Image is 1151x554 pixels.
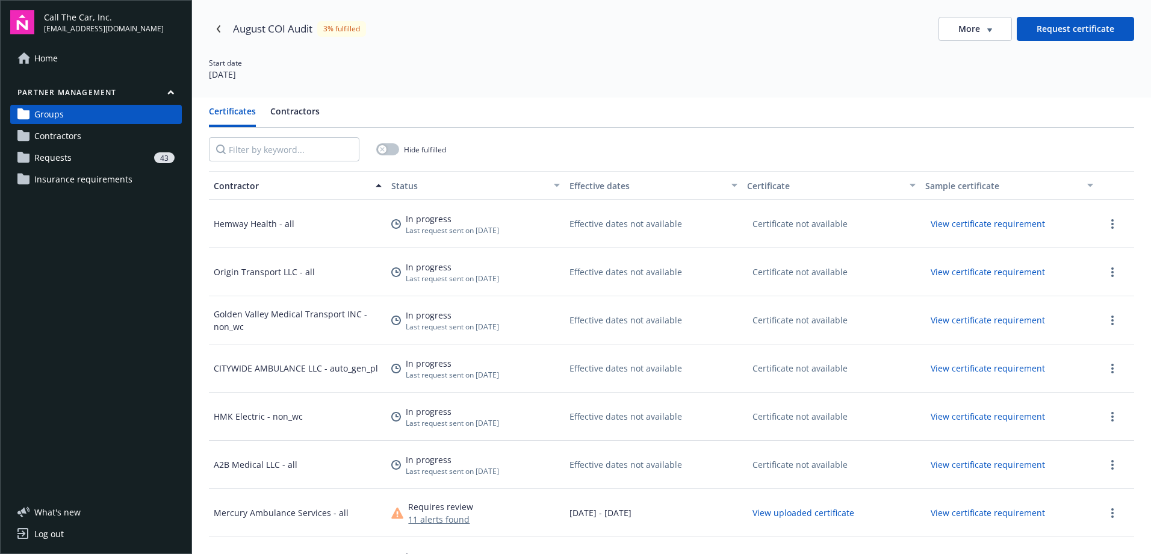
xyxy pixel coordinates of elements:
[408,513,473,526] button: 11 alerts found
[317,21,366,36] div: 3% fulfilled
[569,266,682,278] div: Effective dates not available
[209,105,256,127] button: Certificates
[214,217,294,230] div: Hemway Health - all
[1105,506,1120,520] a: more
[569,506,631,519] div: [DATE] - [DATE]
[406,322,499,332] div: Last request sent on [DATE]
[34,170,132,189] span: Insurance requirements
[925,359,1050,378] button: View certificate requirement
[214,266,315,278] div: Origin Transport LLC - all
[569,410,682,423] div: Effective dates not available
[406,213,499,225] div: In progress
[34,105,64,124] span: Groups
[44,11,164,23] span: Call The Car, Inc.
[214,362,378,375] div: CITYWIDE AMBULANCE LLC - auto_gen_pl
[925,179,1080,192] div: Sample certificate
[406,357,499,370] div: In progress
[214,506,349,519] div: Mercury Ambulance Services - all
[1105,217,1120,231] a: more
[406,453,499,466] div: In progress
[404,145,446,155] span: Hide fulfilled
[44,23,164,34] span: [EMAIL_ADDRESS][DOMAIN_NAME]
[958,23,980,35] span: More
[408,500,473,513] div: Requires review
[925,214,1050,233] button: View certificate requirement
[154,152,175,163] div: 43
[925,263,1050,281] button: View certificate requirement
[209,58,242,68] div: Start date
[406,261,499,273] div: In progress
[406,418,499,428] div: Last request sent on [DATE]
[569,362,682,375] div: Effective dates not available
[1017,17,1134,41] button: Request certificate
[747,455,853,474] div: Certificate not available
[920,171,1098,200] button: Sample certificate
[209,68,242,81] div: [DATE]
[406,370,499,380] div: Last request sent on [DATE]
[747,407,853,426] div: Certificate not available
[214,179,368,192] div: Contractor
[214,458,297,471] div: A2B Medical LLC - all
[747,359,853,378] div: Certificate not available
[209,19,228,39] a: Navigate back
[10,49,182,68] a: Home
[747,311,853,329] div: Certificate not available
[569,179,724,192] div: Effective dates
[406,273,499,284] div: Last request sent on [DATE]
[565,171,742,200] button: Effective dates
[569,217,682,230] div: Effective dates not available
[1105,313,1120,328] a: more
[10,126,182,146] a: Contractors
[233,21,312,37] div: August COI Audit
[10,148,182,167] a: Requests43
[747,503,860,522] button: View uploaded certificate
[1105,458,1120,472] a: more
[938,17,1012,41] button: More
[406,405,499,418] div: In progress
[925,455,1050,474] button: View certificate requirement
[747,214,853,233] div: Certificate not available
[10,10,34,34] img: navigator-logo.svg
[391,179,546,192] div: Status
[386,171,564,200] button: Status
[34,126,81,146] span: Contractors
[1105,265,1120,279] a: more
[406,309,499,322] div: In progress
[34,148,72,167] span: Requests
[747,263,853,281] div: Certificate not available
[214,410,303,423] div: HMK Electric - non_wc
[214,308,382,333] div: Golden Valley Medical Transport INC - non_wc
[44,10,182,34] button: Call The Car, Inc.[EMAIL_ADDRESS][DOMAIN_NAME]
[209,171,386,200] button: Contractor
[925,311,1050,329] button: View certificate requirement
[569,314,682,326] div: Effective dates not available
[406,466,499,476] div: Last request sent on [DATE]
[10,170,182,189] a: Insurance requirements
[742,171,920,200] button: Certificate
[1105,409,1120,424] a: more
[34,49,58,68] span: Home
[1105,361,1120,376] a: more
[569,458,682,471] div: Effective dates not available
[209,137,359,161] input: Filter by keyword...
[270,105,320,127] button: Contractors
[10,105,182,124] a: Groups
[10,87,182,102] button: Partner management
[747,179,902,192] div: Certificate
[406,225,499,235] div: Last request sent on [DATE]
[34,524,64,544] div: Log out
[925,407,1050,426] button: View certificate requirement
[34,506,81,518] span: What ' s new
[10,506,100,518] button: What's new
[925,503,1050,522] button: View certificate requirement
